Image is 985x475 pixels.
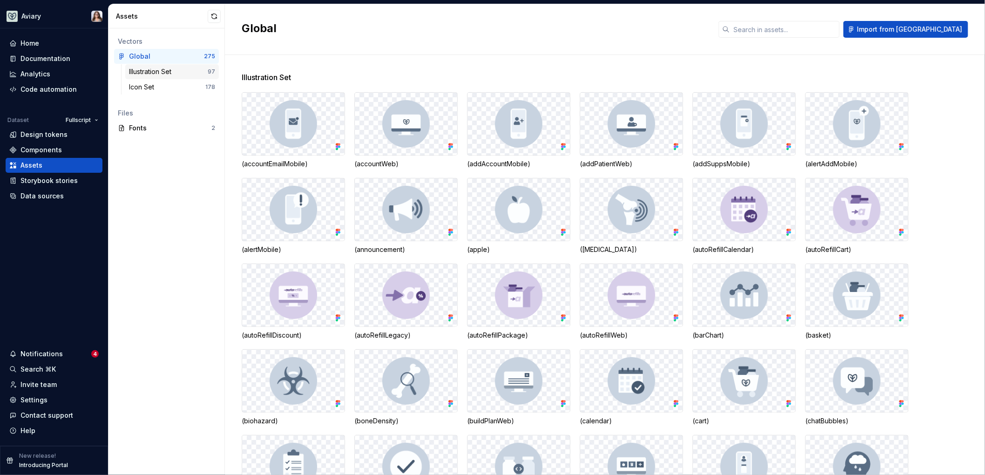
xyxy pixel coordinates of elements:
[580,331,683,340] div: (autoRefillWeb)
[91,350,99,358] span: 4
[805,245,909,254] div: (autoRefillCart)
[125,80,219,95] a: Icon Set178
[118,37,215,46] div: Vectors
[205,83,215,91] div: 178
[580,159,683,169] div: (addPatientWeb)
[20,426,35,435] div: Help
[6,127,102,142] a: Design tokens
[129,52,150,61] div: Global
[21,12,41,21] div: Aviary
[242,416,345,426] div: (biohazard)
[20,380,57,389] div: Invite team
[20,191,64,201] div: Data sources
[354,245,458,254] div: (announcement)
[20,54,70,63] div: Documentation
[20,39,39,48] div: Home
[118,109,215,118] div: Files
[20,130,68,139] div: Design tokens
[20,349,63,359] div: Notifications
[242,159,345,169] div: (accountEmailMobile)
[693,159,796,169] div: (addSuppsMobile)
[6,408,102,423] button: Contact support
[843,21,968,38] button: Import from [GEOGRAPHIC_DATA]
[580,416,683,426] div: (calendar)
[19,452,56,460] p: New release!
[20,69,50,79] div: Analytics
[129,123,211,133] div: Fonts
[805,331,909,340] div: (basket)
[6,158,102,173] a: Assets
[6,423,102,438] button: Help
[467,245,571,254] div: (apple)
[693,331,796,340] div: (barChart)
[6,362,102,377] button: Search ⌘K
[19,461,68,469] p: Introducing Portal
[6,393,102,407] a: Settings
[6,36,102,51] a: Home
[242,331,345,340] div: (autoRefillDiscount)
[7,116,29,124] div: Dataset
[6,189,102,204] a: Data sources
[116,12,208,21] div: Assets
[6,82,102,97] a: Code automation
[6,173,102,188] a: Storybook stories
[20,85,77,94] div: Code automation
[2,6,106,26] button: AviaryBrittany Hogg
[6,346,102,361] button: Notifications4
[204,53,215,60] div: 275
[805,416,909,426] div: (chatBubbles)
[129,82,158,92] div: Icon Set
[354,159,458,169] div: (accountWeb)
[6,67,102,81] a: Analytics
[7,11,18,22] img: 256e2c79-9abd-4d59-8978-03feab5a3943.png
[242,72,291,83] span: Illustration Set
[91,11,102,22] img: Brittany Hogg
[467,331,571,340] div: (autoRefillPackage)
[242,245,345,254] div: (alertMobile)
[467,416,571,426] div: (buildPlanWeb)
[211,124,215,132] div: 2
[114,121,219,136] a: Fonts2
[20,161,42,170] div: Assets
[354,331,458,340] div: (autoRefillLegacy)
[20,395,48,405] div: Settings
[6,377,102,392] a: Invite team
[857,25,962,34] span: Import from [GEOGRAPHIC_DATA]
[242,21,707,36] h2: Global
[208,68,215,75] div: 97
[693,245,796,254] div: (autoRefillCalendar)
[693,416,796,426] div: (cart)
[66,116,91,124] span: Fullscript
[6,51,102,66] a: Documentation
[20,145,62,155] div: Components
[354,416,458,426] div: (boneDensity)
[580,245,683,254] div: ([MEDICAL_DATA])
[114,49,219,64] a: Global275
[20,411,73,420] div: Contact support
[61,114,102,127] button: Fullscript
[125,64,219,79] a: Illustration Set97
[467,159,571,169] div: (addAccountMobile)
[805,159,909,169] div: (alertAddMobile)
[20,365,56,374] div: Search ⌘K
[129,67,175,76] div: Illustration Set
[20,176,78,185] div: Storybook stories
[730,21,840,38] input: Search in assets...
[6,142,102,157] a: Components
